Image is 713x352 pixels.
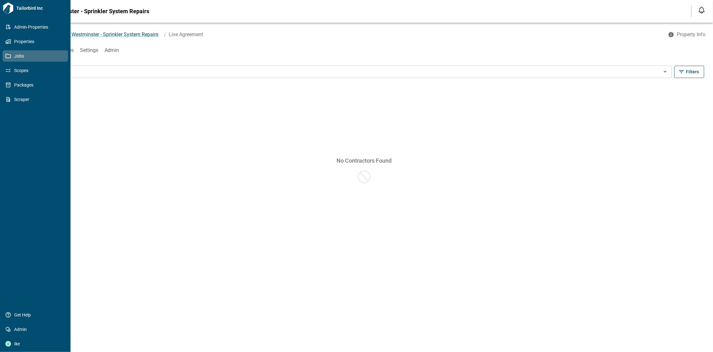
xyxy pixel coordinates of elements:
[3,50,68,62] a: Jobs
[14,5,68,11] span: Tailorbird Inc
[661,67,670,76] button: Open
[11,312,62,318] span: Get Help
[337,157,392,164] span: No Contractors Found
[664,29,710,40] button: Property Info
[674,66,704,78] button: Filters
[51,31,158,37] span: NR-2609 Westminster - Sprinkler System Repairs
[3,36,68,47] a: Properties
[697,5,707,15] button: Open notification feed
[686,69,699,75] span: Filters
[16,31,664,38] nav: breadcrumb
[11,82,62,88] span: Packages
[11,341,62,347] span: Ike
[677,31,705,38] span: Property Info
[3,79,68,91] a: Packages
[80,47,98,53] span: Settings
[169,31,203,37] span: Live Agreement
[3,21,68,33] a: Admin-Properties
[11,67,62,74] span: Scopes
[3,94,68,105] a: Scraper
[16,43,713,58] div: base tabs
[105,47,119,53] span: Admin
[11,96,62,103] span: Scraper
[3,324,68,335] a: Admin
[23,8,149,14] span: NR-2609 Westminster - Sprinkler System Repairs
[3,65,68,76] a: Scopes
[11,24,62,30] span: Admin-Properties
[11,38,62,45] span: Properties
[11,53,62,59] span: Jobs
[11,326,62,332] span: Admin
